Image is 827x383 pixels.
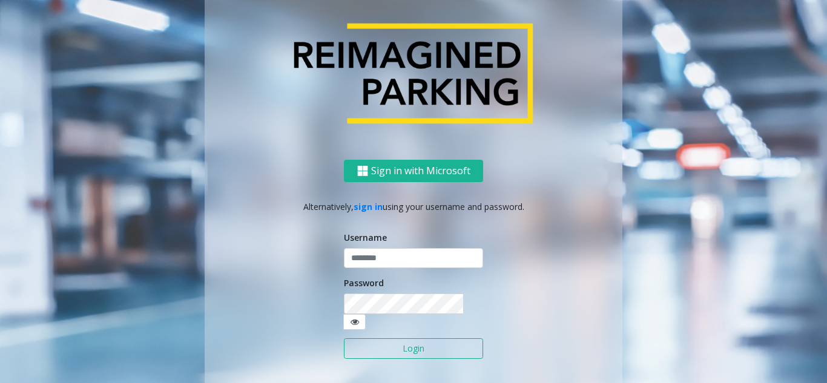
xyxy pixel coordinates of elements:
[344,277,384,289] label: Password
[344,231,387,244] label: Username
[344,160,483,182] button: Sign in with Microsoft
[217,200,610,213] p: Alternatively, using your username and password.
[354,201,383,212] a: sign in
[344,338,483,359] button: Login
